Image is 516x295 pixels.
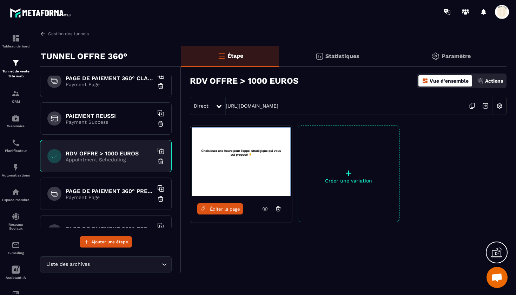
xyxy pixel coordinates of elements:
[2,198,30,202] p: Espace membre
[45,261,91,268] span: Liste des archives
[315,52,324,60] img: stats.20deebd0.svg
[66,150,153,157] h6: RDV OFFRE > 1000 EUROS
[325,53,359,59] p: Statistiques
[485,78,503,84] p: Actions
[422,78,428,84] img: dashboard-orange.40269519.svg
[2,260,30,285] a: Assistant IA
[2,276,30,280] p: Assistant IA
[12,89,20,98] img: formation
[12,34,20,43] img: formation
[190,126,292,196] img: image
[12,59,20,67] img: formation
[2,100,30,103] p: CRM
[226,103,278,109] a: [URL][DOMAIN_NAME]
[2,44,30,48] p: Tableau de bord
[2,223,30,230] p: Réseaux Sociaux
[10,6,73,19] img: logo
[2,251,30,255] p: E-mailing
[157,158,164,165] img: trash
[479,99,492,113] img: arrow-next.bcc2205e.svg
[66,75,153,82] h6: PAGE DE PAIEMENT 360° CLASSIQUE
[91,261,160,268] input: Search for option
[2,29,30,53] a: formationformationTableau de bord
[12,114,20,122] img: automations
[2,207,30,236] a: social-networksocial-networkRéseaux Sociaux
[493,99,506,113] img: setting-w.858f3a88.svg
[12,139,20,147] img: scheduler
[12,241,20,249] img: email
[2,149,30,153] p: Planificateur
[430,78,469,84] p: Vue d'ensemble
[66,194,153,200] p: Payment Page
[477,78,484,84] img: actions.d6e523a2.png
[2,69,30,79] p: Tunnel de vente Site web
[157,195,164,203] img: trash
[227,52,243,59] p: Étape
[2,236,30,260] a: emailemailE-mailing
[194,103,209,109] span: Direct
[12,163,20,172] img: automations
[80,236,132,248] button: Ajouter une étape
[66,188,153,194] h6: PAGE DE PAIEMENT 360° PREMIUM
[210,206,240,212] span: Éditer la page
[442,53,471,59] p: Paramètre
[217,52,226,60] img: bars-o.4a397970.svg
[157,83,164,90] img: trash
[197,203,243,214] a: Éditer la page
[2,173,30,177] p: Automatisations
[40,31,46,37] img: arrow
[487,267,508,288] div: Ouvrir le chat
[40,256,172,272] div: Search for option
[157,120,164,127] img: trash
[66,119,153,125] p: Payment Success
[2,53,30,84] a: formationformationTunnel de vente Site web
[66,82,153,87] p: Payment Page
[2,124,30,128] p: Webinaire
[2,182,30,207] a: automationsautomationsEspace membre
[91,238,128,245] span: Ajouter une étape
[66,113,153,119] h6: PAIEMENT REUSSI
[2,133,30,158] a: schedulerschedulerPlanificateur
[40,31,89,37] a: Gestion des tunnels
[2,109,30,133] a: automationsautomationsWebinaire
[298,168,399,178] p: +
[12,212,20,221] img: social-network
[2,158,30,182] a: automationsautomationsAutomatisations
[12,188,20,196] img: automations
[431,52,440,60] img: setting-gr.5f69749f.svg
[66,225,153,232] h6: PAGE DE PAIEMENT 360° ESSENTIEL
[41,49,127,63] p: TUNNEL OFFRE 360°
[190,76,298,86] h3: RDV OFFRE > 1000 EUROS
[2,84,30,109] a: formationformationCRM
[66,157,153,162] p: Appointment Scheduling
[298,178,399,184] p: Créer une variation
